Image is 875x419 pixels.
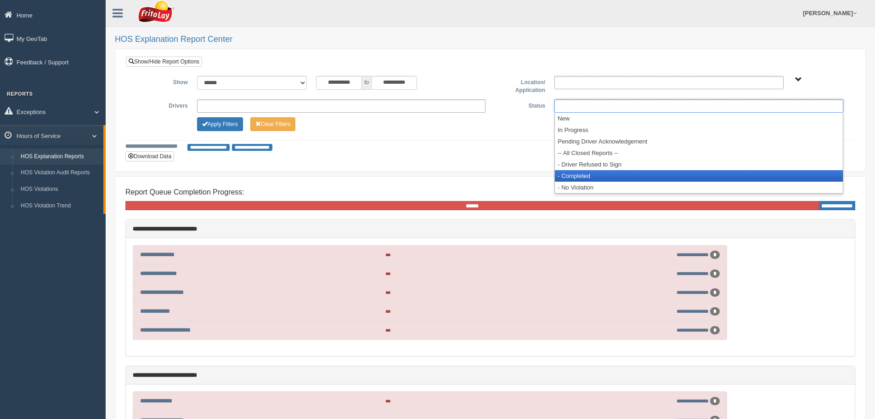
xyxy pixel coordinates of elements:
[555,113,843,124] li: New
[555,159,843,170] li: - Driver Refused to Sign
[125,188,855,196] h4: Report Queue Completion Progress:
[362,76,371,90] span: to
[555,136,843,147] li: Pending Driver Acknowledgement
[555,182,843,193] li: - No Violation
[133,76,192,87] label: Show
[125,151,174,161] button: Download Data
[490,99,550,110] label: Status
[115,35,866,44] h2: HOS Explanation Report Center
[197,117,243,131] button: Change Filter Options
[17,181,103,198] a: HOS Violations
[555,124,843,136] li: In Progress
[555,147,843,159] li: -- All Closed Reports --
[17,165,103,181] a: HOS Violation Audit Reports
[126,57,202,67] a: Show/Hide Report Options
[133,99,192,110] label: Drivers
[17,149,103,165] a: HOS Explanation Reports
[17,198,103,214] a: HOS Violation Trend
[250,117,296,131] button: Change Filter Options
[555,170,843,182] li: - Completed
[490,76,550,95] label: Location/ Application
